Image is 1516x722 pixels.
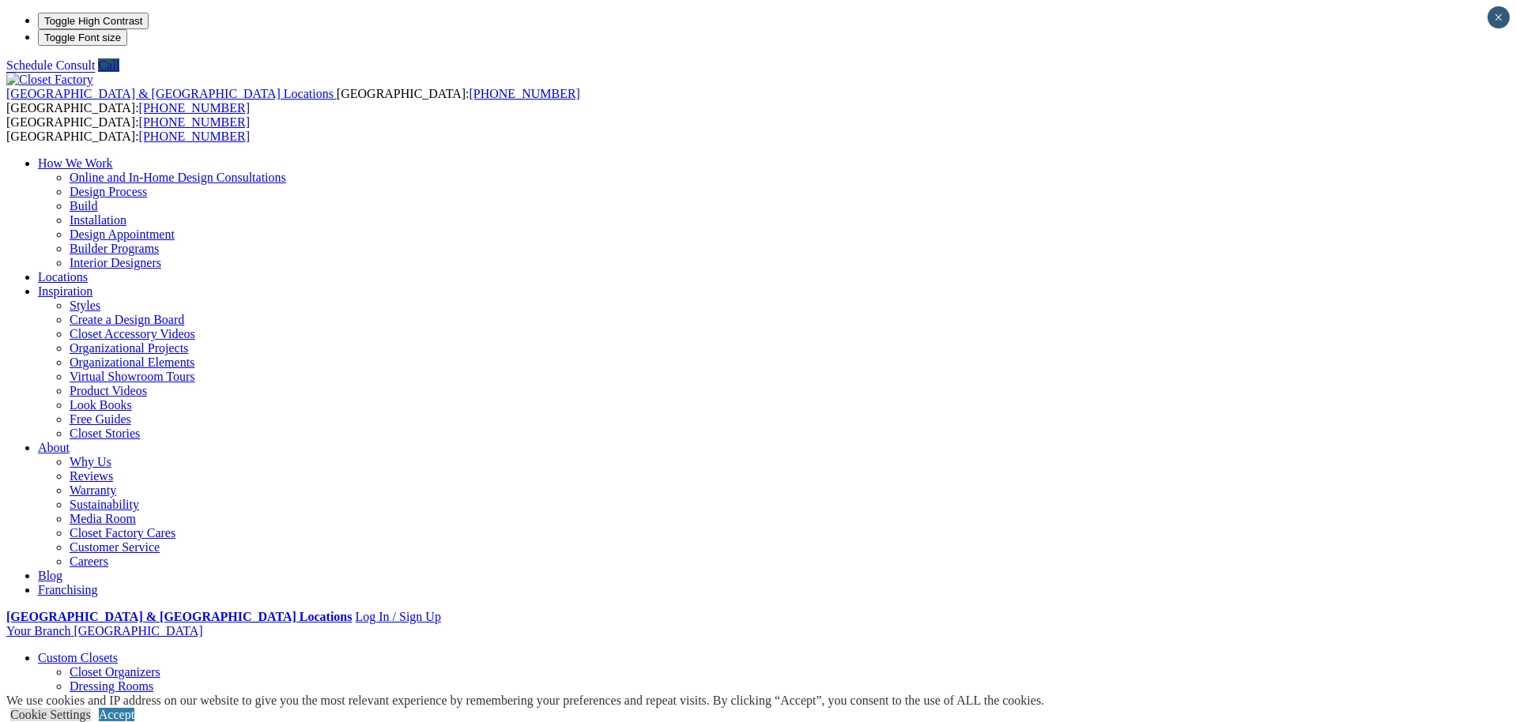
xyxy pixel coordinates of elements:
a: Styles [70,299,100,312]
a: Organizational Projects [70,341,188,355]
a: Warranty [70,483,116,497]
a: About [38,441,70,454]
a: Builder Programs [70,242,159,255]
a: Media Room [70,512,136,525]
button: Toggle High Contrast [38,13,149,29]
a: Free Guides [70,412,131,426]
span: [GEOGRAPHIC_DATA]: [GEOGRAPHIC_DATA]: [6,115,250,143]
a: [PHONE_NUMBER] [139,115,250,129]
a: Blog [38,569,62,582]
a: [GEOGRAPHIC_DATA] & [GEOGRAPHIC_DATA] Locations [6,87,337,100]
a: Closet Factory Cares [70,526,175,540]
a: How We Work [38,156,113,170]
button: Close [1488,6,1510,28]
img: Closet Factory [6,73,93,87]
a: Closet Stories [70,427,140,440]
a: Product Videos [70,384,147,397]
a: Design Appointment [70,228,175,241]
a: Franchising [38,583,98,596]
div: We use cookies and IP address on our website to give you the most relevant experience by remember... [6,694,1044,708]
a: [PHONE_NUMBER] [139,101,250,115]
span: [GEOGRAPHIC_DATA]: [GEOGRAPHIC_DATA]: [6,87,580,115]
a: Sustainability [70,498,139,511]
a: Call [98,58,119,72]
a: Log In / Sign Up [355,610,440,623]
a: Accept [99,708,134,721]
a: Cookie Settings [10,708,91,721]
a: Closet Organizers [70,665,160,679]
a: Installation [70,213,126,227]
a: Organizational Elements [70,355,194,369]
a: Custom Closets [38,651,118,664]
span: Toggle Font size [44,32,121,43]
a: Design Process [70,185,147,198]
a: Create a Design Board [70,313,184,326]
a: [PHONE_NUMBER] [139,130,250,143]
a: Closet Accessory Videos [70,327,195,340]
a: Dressing Rooms [70,679,153,693]
a: [GEOGRAPHIC_DATA] & [GEOGRAPHIC_DATA] Locations [6,610,352,623]
a: Schedule Consult [6,58,95,72]
button: Toggle Font size [38,29,127,46]
span: [GEOGRAPHIC_DATA] [74,624,202,637]
span: [GEOGRAPHIC_DATA] & [GEOGRAPHIC_DATA] Locations [6,87,334,100]
a: Virtual Showroom Tours [70,370,195,383]
a: Online and In-Home Design Consultations [70,171,286,184]
a: Locations [38,270,88,284]
a: Inspiration [38,284,92,298]
span: Toggle High Contrast [44,15,142,27]
a: Customer Service [70,540,160,554]
a: Build [70,199,98,212]
a: Interior Designers [70,256,161,269]
a: Careers [70,555,108,568]
a: Look Books [70,398,132,412]
a: Reviews [70,469,113,483]
a: Your Branch [GEOGRAPHIC_DATA] [6,624,203,637]
a: [PHONE_NUMBER] [469,87,579,100]
a: Why Us [70,455,111,468]
span: Your Branch [6,624,70,637]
